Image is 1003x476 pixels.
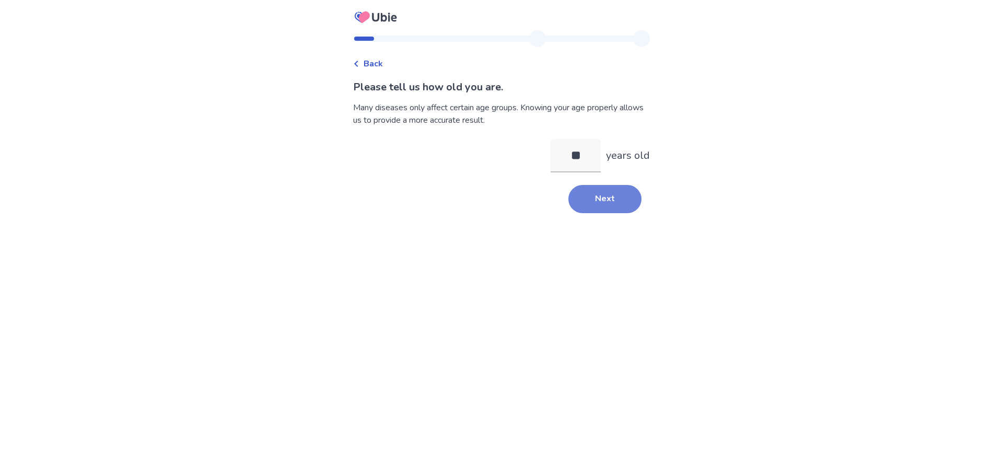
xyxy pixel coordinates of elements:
p: Please tell us how old you are. [353,79,650,95]
input: years old [551,139,601,172]
p: years old [606,148,650,164]
div: Many diseases only affect certain age groups. Knowing your age properly allows us to provide a mo... [353,101,650,126]
button: Next [568,185,642,213]
span: Back [364,57,383,70]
